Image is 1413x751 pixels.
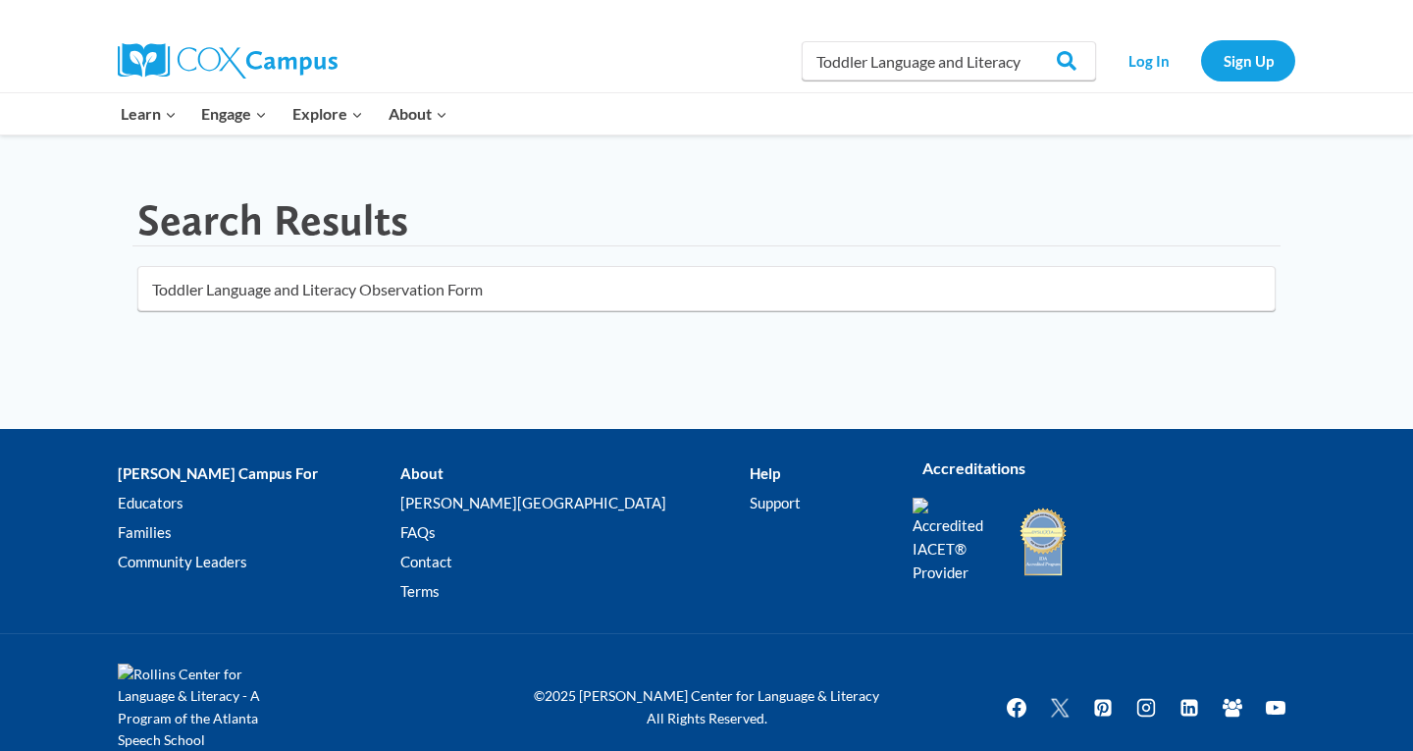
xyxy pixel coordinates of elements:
a: Terms [400,576,749,606]
a: Educators [118,488,400,517]
a: [PERSON_NAME][GEOGRAPHIC_DATA] [400,488,749,517]
a: Twitter [1040,688,1079,727]
input: Search Cox Campus [802,41,1096,80]
input: Search for... [137,266,1276,311]
a: Pinterest [1083,688,1123,727]
a: Facebook Group [1213,688,1252,727]
a: Linkedin [1170,688,1209,727]
span: Explore [292,101,363,127]
img: Twitter X icon white [1048,696,1072,719]
img: Cox Campus [118,43,338,79]
a: Contact [400,547,749,576]
nav: Primary Navigation [108,93,459,134]
a: FAQs [400,517,749,547]
span: Learn [121,101,177,127]
span: About [389,101,447,127]
p: ©2025 [PERSON_NAME] Center for Language & Literacy All Rights Reserved. [520,685,893,729]
a: Families [118,517,400,547]
strong: Accreditations [922,458,1025,477]
img: Accredited IACET® Provider [913,498,996,584]
nav: Secondary Navigation [1106,40,1295,80]
a: Instagram [1126,688,1166,727]
a: Community Leaders [118,547,400,576]
a: Log In [1106,40,1191,80]
a: YouTube [1256,688,1295,727]
span: Engage [201,101,267,127]
a: Sign Up [1201,40,1295,80]
a: Support [750,488,883,517]
img: IDA Accredited [1019,506,1068,578]
a: Facebook [997,688,1036,727]
h1: Search Results [137,194,408,246]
